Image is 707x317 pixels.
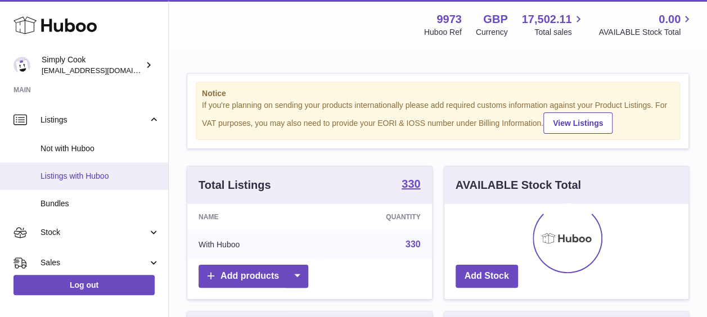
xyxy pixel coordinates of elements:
[40,171,160,182] span: Listings with Huboo
[187,204,316,230] th: Name
[406,239,421,249] a: 330
[40,115,148,125] span: Listings
[521,12,571,27] span: 17,502.11
[40,143,160,154] span: Not with Huboo
[456,178,581,193] h3: AVAILABLE Stock Total
[40,257,148,268] span: Sales
[199,178,271,193] h3: Total Listings
[40,227,148,238] span: Stock
[316,204,431,230] th: Quantity
[187,230,316,259] td: With Huboo
[483,12,507,27] strong: GBP
[424,27,462,38] div: Huboo Ref
[659,12,681,27] span: 0.00
[543,112,613,134] a: View Listings
[402,178,420,192] a: 330
[436,12,462,27] strong: 9973
[42,55,143,76] div: Simply Cook
[13,275,155,295] a: Log out
[202,100,674,134] div: If you're planning on sending your products internationally please add required customs informati...
[521,12,584,38] a: 17,502.11 Total sales
[202,88,674,99] strong: Notice
[13,57,30,74] img: internalAdmin-9973@internal.huboo.com
[476,27,508,38] div: Currency
[402,178,420,189] strong: 330
[199,265,308,288] a: Add products
[456,265,518,288] a: Add Stock
[40,198,160,209] span: Bundles
[598,12,694,38] a: 0.00 AVAILABLE Stock Total
[598,27,694,38] span: AVAILABLE Stock Total
[42,66,165,75] span: [EMAIL_ADDRESS][DOMAIN_NAME]
[534,27,584,38] span: Total sales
